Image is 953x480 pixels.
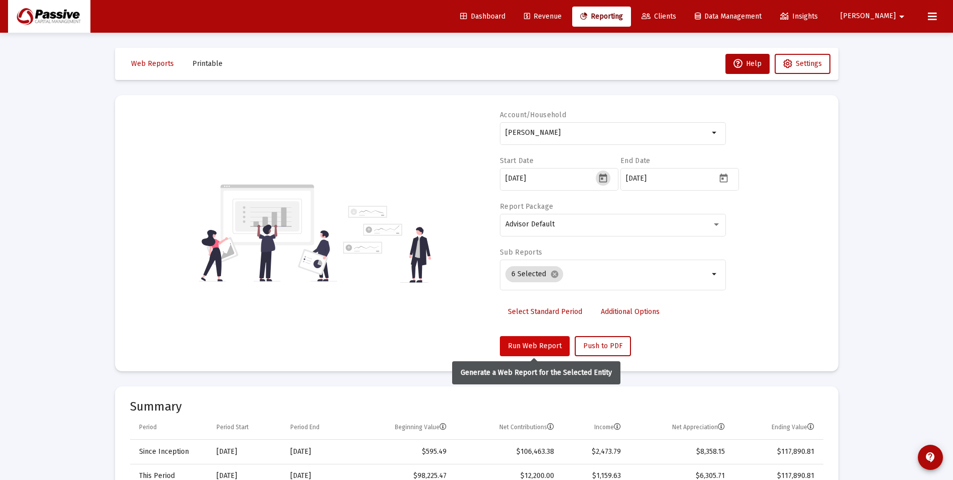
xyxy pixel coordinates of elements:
span: Settings [796,59,822,68]
td: $106,463.38 [454,440,561,464]
a: Clients [633,7,684,27]
td: $2,473.79 [561,440,628,464]
button: Open calendar [596,171,610,185]
label: End Date [620,156,650,165]
div: Net Appreciation [672,423,725,431]
div: [DATE] [217,447,276,457]
td: $8,358.15 [628,440,732,464]
div: Period [139,423,157,431]
mat-icon: cancel [550,270,559,279]
span: Data Management [695,12,762,21]
span: Insights [780,12,818,21]
input: Search or select an account or household [505,129,709,137]
span: Push to PDF [583,342,622,350]
td: Column Ending Value [732,416,823,440]
mat-chip: 6 Selected [505,266,563,282]
button: Open calendar [716,171,731,185]
input: Select a date [626,175,716,183]
a: Reporting [572,7,631,27]
input: Select a date [505,175,596,183]
td: Column Net Appreciation [628,416,732,440]
img: reporting-alt [343,206,431,283]
td: $117,890.81 [732,440,823,464]
mat-card-title: Summary [130,402,823,412]
label: Sub Reports [500,248,542,257]
label: Report Package [500,202,553,211]
mat-icon: contact_support [924,451,936,463]
button: Help [725,54,770,74]
div: Beginning Value [395,423,447,431]
a: Insights [772,7,826,27]
img: Dashboard [16,7,83,27]
td: Since Inception [130,440,209,464]
mat-icon: arrow_drop_down [896,7,908,27]
span: Run Web Report [508,342,562,350]
td: Column Net Contributions [454,416,561,440]
button: Printable [184,54,231,74]
label: Start Date [500,156,534,165]
button: [PERSON_NAME] [828,6,920,26]
span: Revenue [524,12,562,21]
td: $595.49 [353,440,454,464]
a: Dashboard [452,7,513,27]
img: reporting [199,183,337,283]
span: Reporting [580,12,623,21]
a: Revenue [516,7,570,27]
mat-icon: arrow_drop_down [709,268,721,280]
span: Help [733,59,762,68]
td: Column Beginning Value [353,416,454,440]
div: Income [594,423,621,431]
div: Period Start [217,423,249,431]
span: [PERSON_NAME] [840,12,896,21]
div: Ending Value [772,423,814,431]
span: Web Reports [131,59,174,68]
span: Dashboard [460,12,505,21]
td: Column Period Start [209,416,283,440]
button: Run Web Report [500,336,570,356]
td: Column Income [561,416,628,440]
span: Printable [192,59,223,68]
span: Advisor Default [505,220,555,228]
span: Clients [642,12,676,21]
button: Web Reports [123,54,182,74]
button: Settings [775,54,830,74]
div: [DATE] [290,447,346,457]
button: Push to PDF [575,336,631,356]
span: Select Standard Period [508,307,582,316]
a: Data Management [687,7,770,27]
span: Additional Options [601,307,660,316]
td: Column Period End [283,416,353,440]
div: Period End [290,423,320,431]
td: Column Period [130,416,209,440]
div: Net Contributions [499,423,554,431]
mat-chip-list: Selection [505,264,709,284]
label: Account/Household [500,111,566,119]
mat-icon: arrow_drop_down [709,127,721,139]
